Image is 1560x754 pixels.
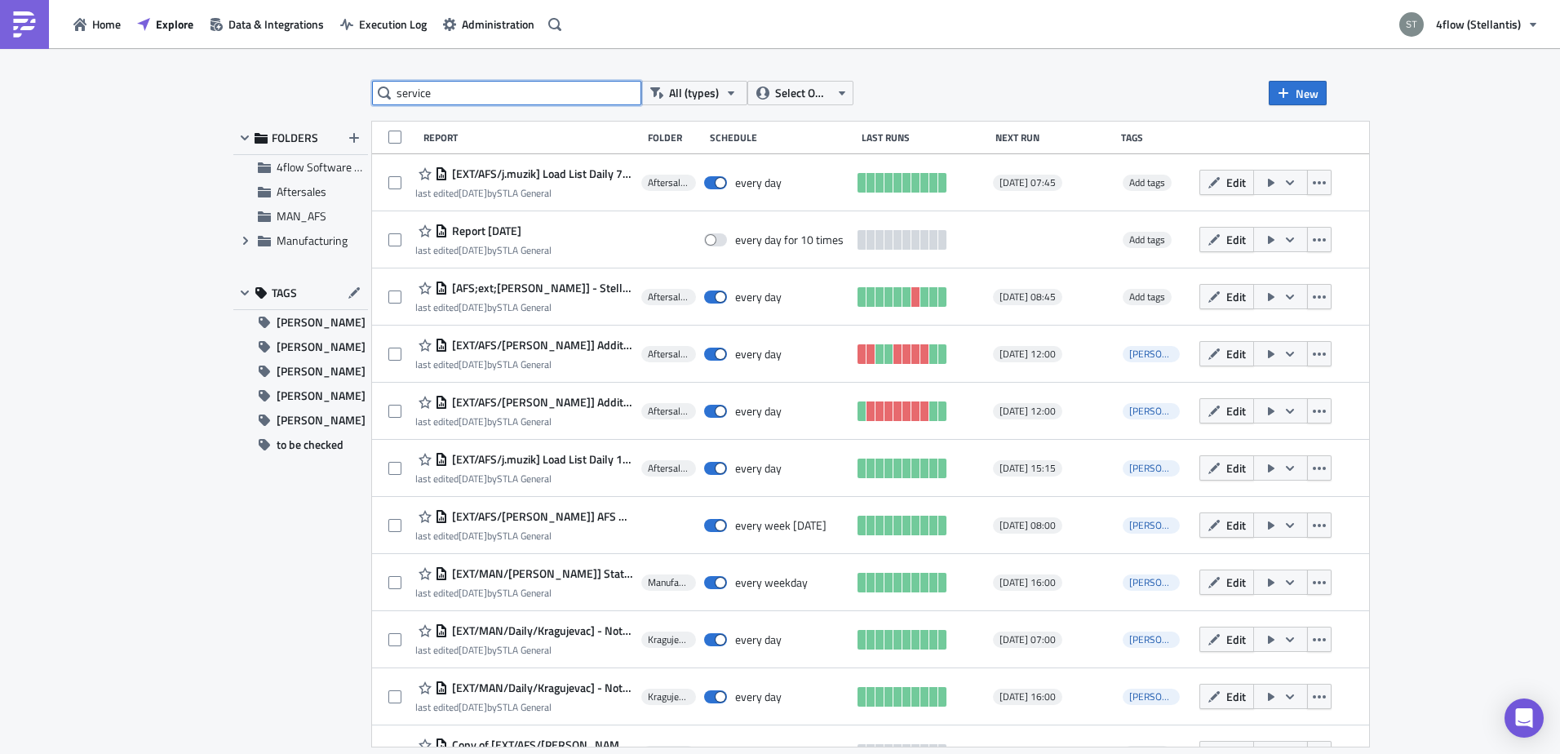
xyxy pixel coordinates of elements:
[999,176,1056,189] span: [DATE] 07:45
[277,207,326,224] span: MAN_AFS
[415,415,633,428] div: last edited by STLA General
[459,642,487,658] time: 2025-07-05T07:15:13Z
[1129,403,1204,419] span: [PERSON_NAME]
[1129,574,1204,590] span: [PERSON_NAME]
[156,16,193,33] span: Explore
[1199,398,1254,424] button: Edit
[448,395,633,410] span: [EXT/AFS/n.schnier] Additional Return TOs Villaverde
[1123,517,1180,534] span: n.schnier
[735,404,782,419] div: every day
[415,187,633,199] div: last edited by STLA General
[448,566,633,581] span: [EXT/MAN/h.eipert] Status collected not set
[233,310,368,335] button: [PERSON_NAME]
[1226,688,1246,705] span: Edit
[415,301,633,313] div: last edited by STLA General
[459,299,487,315] time: 2025-09-03T14:14:00Z
[1296,85,1318,102] span: New
[999,576,1056,589] span: [DATE] 16:00
[747,81,853,105] button: Select Owner
[648,348,689,361] span: Aftersales
[459,357,487,372] time: 2025-09-09T09:53:02Z
[233,359,368,384] button: [PERSON_NAME]
[1123,574,1180,591] span: h.eipert
[1226,574,1246,591] span: Edit
[459,471,487,486] time: 2025-08-26T14:12:12Z
[277,232,348,249] span: Manufacturing
[332,11,435,37] button: Execution Log
[1199,227,1254,252] button: Edit
[1123,346,1180,362] span: n.schnier
[415,472,633,485] div: last edited by STLA General
[1505,699,1544,738] div: Open Intercom Messenger
[1436,16,1521,33] span: 4flow (Stellantis)
[228,16,324,33] span: Data & Integrations
[129,11,202,37] button: Explore
[1129,689,1204,704] span: [PERSON_NAME]
[995,131,1112,144] div: Next Run
[735,575,808,590] div: every weekday
[277,183,326,200] span: Aftersales
[1226,459,1246,477] span: Edit
[648,633,689,646] span: Kragujevac
[999,690,1056,703] span: [DATE] 16:00
[277,335,366,359] span: [PERSON_NAME]
[65,11,129,37] button: Home
[448,224,521,238] span: Report 2025-09-01
[1123,289,1172,305] span: Add tags
[448,338,633,353] span: [EXT/AFS/n.schnier] Additional Return TOs Rivalta
[459,414,487,429] time: 2025-09-09T09:53:26Z
[648,176,689,189] span: Aftersales
[1269,81,1327,105] button: New
[202,11,332,37] button: Data & Integrations
[272,286,297,300] span: TAGS
[1226,231,1246,248] span: Edit
[862,131,987,144] div: Last Runs
[435,11,543,37] a: Administration
[648,405,689,418] span: Aftersales
[735,233,844,247] div: every day for 10 times
[735,290,782,304] div: every day
[999,519,1056,532] span: [DATE] 08:00
[462,16,534,33] span: Administration
[233,408,368,432] button: [PERSON_NAME]
[999,462,1056,475] span: [DATE] 15:15
[448,738,633,752] span: Copy of [EXT/AFS/t.trnka] AFS LPM Raw Data
[415,244,552,256] div: last edited by STLA General
[999,348,1056,361] span: [DATE] 12:00
[1129,346,1204,361] span: [PERSON_NAME]
[648,462,689,475] span: Aftersales
[775,84,830,102] span: Select Owner
[459,528,487,543] time: 2025-09-02T13:17:55Z
[415,701,633,713] div: last edited by STLA General
[710,131,853,144] div: Schedule
[1121,131,1193,144] div: Tags
[1226,402,1246,419] span: Edit
[1199,341,1254,366] button: Edit
[233,335,368,359] button: [PERSON_NAME]
[735,632,782,647] div: every day
[448,166,633,181] span: [EXT/AFS/j.muzik] Load List Daily 7:15 - Operational GEFCO FR
[277,359,366,384] span: [PERSON_NAME]
[1199,627,1254,652] button: Edit
[277,158,377,175] span: 4flow Software KAM
[648,576,689,589] span: Manufacturing
[415,644,633,656] div: last edited by STLA General
[233,432,368,457] button: to be checked
[1123,175,1172,191] span: Add tags
[641,81,747,105] button: All (types)
[1199,170,1254,195] button: Edit
[459,699,487,715] time: 2025-07-05T07:15:39Z
[272,131,318,145] span: FOLDERS
[1129,632,1204,647] span: [PERSON_NAME]
[1123,403,1180,419] span: n.schnier
[648,690,689,703] span: Kragujevac
[735,518,827,533] div: every week on Friday
[1199,284,1254,309] button: Edit
[1199,684,1254,709] button: Edit
[999,291,1056,304] span: [DATE] 08:45
[648,291,689,304] span: Aftersales
[1129,517,1204,533] span: [PERSON_NAME]
[1129,232,1165,247] span: Add tags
